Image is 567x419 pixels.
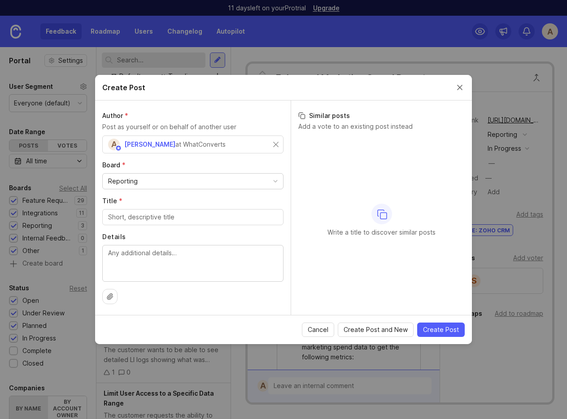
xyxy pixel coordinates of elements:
[298,111,465,120] h3: Similar posts
[102,122,283,132] p: Post as yourself or on behalf of another user
[344,325,408,334] span: Create Post and New
[298,122,465,131] p: Add a vote to an existing post instead
[108,176,138,186] div: Reporting
[423,325,459,334] span: Create Post
[536,388,558,410] iframe: Intercom live chat
[338,323,414,337] button: Create Post and New
[417,323,465,337] button: Create Post
[327,228,436,237] p: Write a title to discover similar posts
[308,325,328,334] span: Cancel
[124,140,175,148] span: [PERSON_NAME]
[175,140,226,149] div: at WhatConverts
[108,139,120,150] div: A
[102,112,128,119] span: Author (required)
[102,161,126,169] span: Board (required)
[115,145,122,152] img: member badge
[102,232,283,241] label: Details
[108,212,278,222] input: Short, descriptive title
[302,323,334,337] button: Cancel
[102,197,122,205] span: Title (required)
[102,82,145,93] h2: Create Post
[455,83,465,92] button: Close create post modal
